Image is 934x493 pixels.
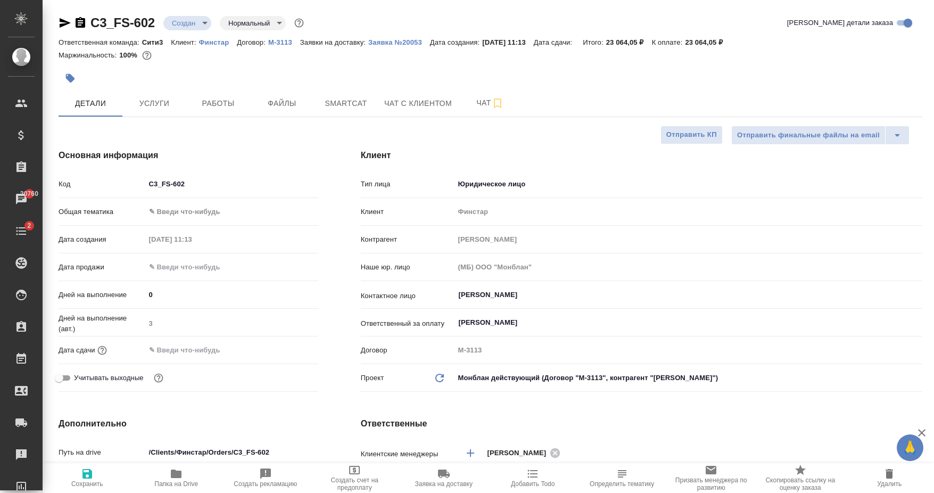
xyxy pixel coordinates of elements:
[234,480,297,488] span: Создать рекламацию
[361,417,922,430] h4: Ответственные
[361,179,454,190] p: Тип лица
[169,19,199,28] button: Создан
[465,96,516,110] span: Чат
[154,480,198,488] span: Папка на Drive
[90,15,155,30] a: C3_FS-602
[454,369,922,387] div: Монблан действующий (Договор "М-3113", контрагент "[PERSON_NAME]")
[21,220,37,231] span: 2
[145,445,318,460] input: ✎ Введи что-нибудь
[145,259,238,275] input: ✎ Введи что-нибудь
[491,97,504,110] svg: Подписаться
[685,38,731,46] p: 23 064,05 ₽
[145,316,318,331] input: Пустое поле
[257,97,308,110] span: Файлы
[145,342,238,358] input: ✎ Введи что-нибудь
[59,17,71,29] button: Скопировать ссылку для ЯМессенджера
[652,38,685,46] p: К оплате:
[59,313,145,334] p: Дней на выполнение (авт.)
[454,259,922,275] input: Пустое поле
[454,204,922,219] input: Пустое поле
[59,345,95,356] p: Дата сдачи
[489,463,578,493] button: Добавить Todo
[310,463,400,493] button: Создать счет на предоплату
[145,176,318,192] input: ✎ Введи что-нибудь
[399,463,489,493] button: Заявка на доставку
[145,232,238,247] input: Пустое поле
[430,38,482,46] p: Дата создания:
[482,38,534,46] p: [DATE] 11:13
[731,126,910,145] div: split button
[193,97,244,110] span: Работы
[74,373,144,383] span: Учитывать выходные
[152,371,166,385] button: Выбери, если сб и вс нужно считать рабочими днями для выполнения заказа.
[292,16,306,30] button: Доп статусы указывают на важность/срочность заказа
[300,38,368,46] p: Заявки на доставку:
[237,38,268,46] p: Договор:
[71,480,103,488] span: Сохранить
[487,448,553,458] span: [PERSON_NAME]
[59,179,145,190] p: Код
[145,287,318,302] input: ✎ Введи что-нибудь
[199,37,237,46] a: Финстар
[361,449,454,459] p: Клиентские менеджеры
[317,476,393,491] span: Создать счет на предоплату
[731,126,886,145] button: Отправить финальные файлы на email
[368,38,430,46] p: Заявка №20053
[666,129,717,141] span: Отправить КП
[361,234,454,245] p: Контрагент
[59,207,145,217] p: Общая тематика
[142,38,171,46] p: Сити3
[268,37,300,46] a: М-3113
[361,373,384,383] p: Проект
[59,38,142,46] p: Ответственная команда:
[361,149,922,162] h4: Клиент
[59,262,145,273] p: Дата продажи
[65,97,116,110] span: Детали
[916,294,919,296] button: Open
[132,463,221,493] button: Папка на Drive
[916,322,919,324] button: Open
[14,188,45,199] span: 20760
[220,16,286,30] div: Создан
[149,207,305,217] div: ✎ Введи что-нибудь
[59,51,119,59] p: Маржинальность:
[756,463,845,493] button: Скопировать ссылку на оценку заказа
[415,480,473,488] span: Заявка на доставку
[590,480,654,488] span: Определить тематику
[59,234,145,245] p: Дата создания
[140,48,154,62] button: 0.00 RUB;
[737,129,880,142] span: Отправить финальные файлы на email
[59,67,82,90] button: Добавить тэг
[487,446,564,459] div: [PERSON_NAME]
[119,51,140,59] p: 100%
[199,38,237,46] p: Финстар
[583,38,606,46] p: Итого:
[577,463,667,493] button: Определить тематику
[59,290,145,300] p: Дней на выполнение
[320,97,371,110] span: Smartcat
[74,17,87,29] button: Скопировать ссылку
[3,218,40,244] a: 2
[361,345,454,356] p: Договор
[3,186,40,212] a: 20760
[511,480,555,488] span: Добавить Todo
[454,342,922,358] input: Пустое поле
[59,447,145,458] p: Путь на drive
[361,318,454,329] p: Ответственный за оплату
[606,38,652,46] p: 23 064,05 ₽
[454,232,922,247] input: Пустое поле
[268,38,300,46] p: М-3113
[361,262,454,273] p: Наше юр. лицо
[458,440,483,466] button: Добавить менеджера
[225,19,273,28] button: Нормальный
[95,343,109,357] button: Если добавить услуги и заполнить их объемом, то дата рассчитается автоматически
[59,417,318,430] h4: Дополнительно
[163,16,211,30] div: Создан
[221,463,310,493] button: Создать рекламацию
[59,149,318,162] h4: Основная информация
[667,463,756,493] button: Призвать менеджера по развитию
[361,207,454,217] p: Клиент
[171,38,199,46] p: Клиент:
[877,480,902,488] span: Удалить
[660,126,723,144] button: Отправить КП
